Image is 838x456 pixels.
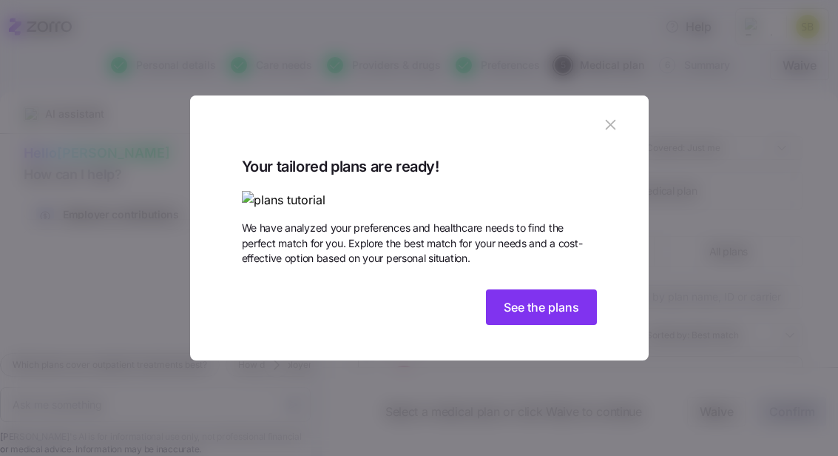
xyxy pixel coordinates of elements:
[242,191,597,209] img: plans tutorial
[486,289,597,325] button: See the plans
[242,155,597,179] span: Your tailored plans are ready!
[445,6,473,34] button: Collapse window
[10,6,38,34] button: go back
[473,6,499,33] div: Close
[504,298,579,316] span: See the plans
[242,221,597,266] span: We have analyzed your preferences and healthcare needs to find the perfect match for you. Explore...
